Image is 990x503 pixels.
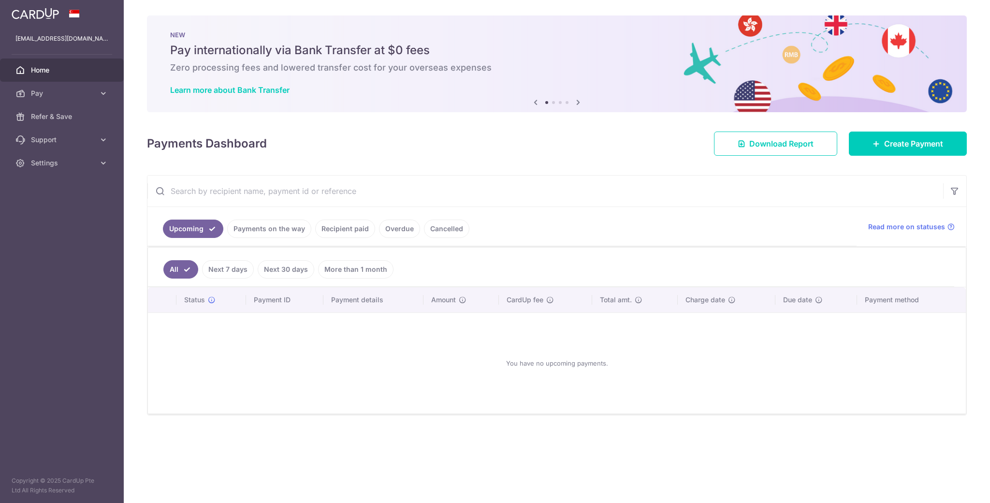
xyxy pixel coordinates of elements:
[184,295,205,305] span: Status
[15,34,108,44] p: [EMAIL_ADDRESS][DOMAIN_NAME]
[857,287,966,312] th: Payment method
[323,287,423,312] th: Payment details
[170,62,944,74] h6: Zero processing fees and lowered transfer cost for your overseas expenses
[315,220,375,238] a: Recipient paid
[849,132,967,156] a: Create Payment
[147,135,267,152] h4: Payments Dashboard
[431,295,456,305] span: Amount
[160,321,954,406] div: You have no upcoming payments.
[147,15,967,112] img: Bank transfer banner
[170,31,944,39] p: NEW
[868,222,955,232] a: Read more on statuses
[163,220,223,238] a: Upcoming
[31,65,95,75] span: Home
[31,135,95,145] span: Support
[868,222,945,232] span: Read more on statuses
[318,260,393,279] a: More than 1 month
[31,112,95,121] span: Refer & Save
[227,220,311,238] a: Payments on the way
[163,260,198,279] a: All
[783,295,812,305] span: Due date
[31,89,95,98] span: Pay
[600,295,632,305] span: Total amt.
[246,287,323,312] th: Payment ID
[685,295,725,305] span: Charge date
[424,220,469,238] a: Cancelled
[884,138,943,149] span: Create Payment
[12,8,59,19] img: CardUp
[714,132,837,156] a: Download Report
[379,220,420,238] a: Overdue
[170,43,944,58] h5: Pay internationally via Bank Transfer at $0 fees
[147,176,943,207] input: Search by recipient name, payment id or reference
[202,260,254,279] a: Next 7 days
[31,158,95,168] span: Settings
[170,85,290,95] a: Learn more about Bank Transfer
[258,260,314,279] a: Next 30 days
[749,138,814,149] span: Download Report
[507,295,543,305] span: CardUp fee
